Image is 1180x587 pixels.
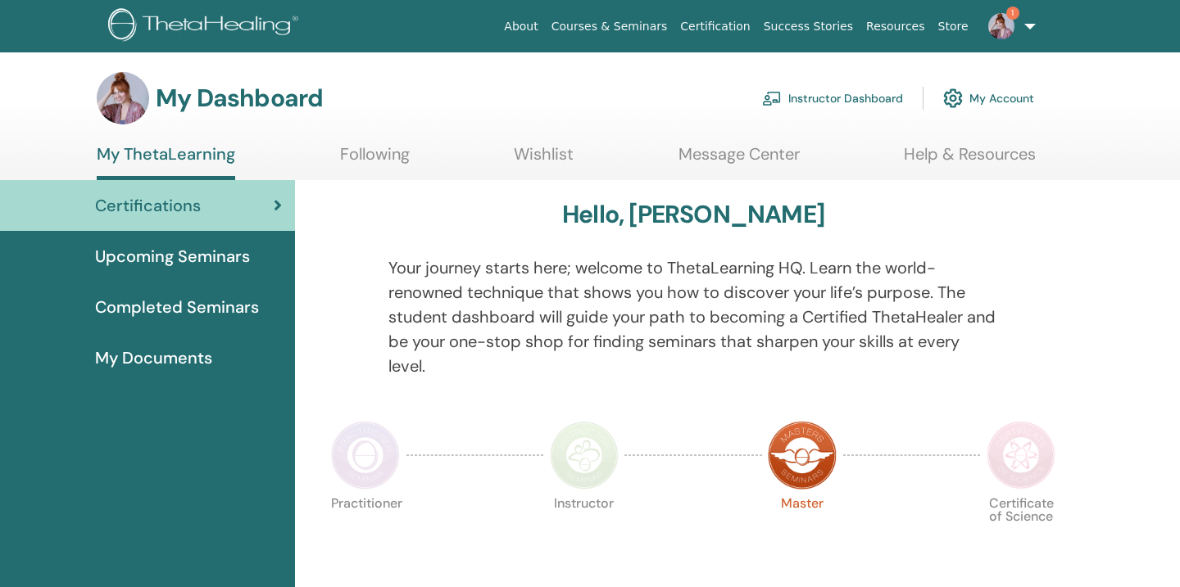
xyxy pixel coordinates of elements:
img: chalkboard-teacher.svg [762,91,782,106]
a: Store [932,11,975,42]
img: cog.svg [943,84,963,112]
a: Courses & Seminars [545,11,674,42]
h3: Hello, [PERSON_NAME] [562,200,824,229]
span: Completed Seminars [95,295,259,319]
img: Certificate of Science [987,421,1055,490]
p: Certificate of Science [987,497,1055,566]
a: My ThetaLearning [97,144,235,180]
span: My Documents [95,345,212,370]
img: Instructor [550,421,619,490]
a: My Account [943,80,1034,116]
img: Master [768,421,837,490]
p: Your journey starts here; welcome to ThetaLearning HQ. Learn the world-renowned technique that sh... [388,255,999,378]
a: Help & Resources [904,144,1036,176]
p: Practitioner [331,497,400,566]
p: Master [768,497,837,566]
a: Certification [674,11,756,42]
a: Following [340,144,410,176]
img: default.jpg [988,13,1014,39]
a: About [497,11,544,42]
a: Instructor Dashboard [762,80,903,116]
img: default.jpg [97,72,149,124]
a: Resources [860,11,932,42]
span: Upcoming Seminars [95,244,250,269]
p: Instructor [550,497,619,566]
a: Wishlist [514,144,574,176]
h3: My Dashboard [156,84,323,113]
img: Practitioner [331,421,400,490]
img: logo.png [108,8,304,45]
a: Success Stories [757,11,860,42]
a: Message Center [678,144,800,176]
span: 1 [1006,7,1019,20]
span: Certifications [95,193,201,218]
